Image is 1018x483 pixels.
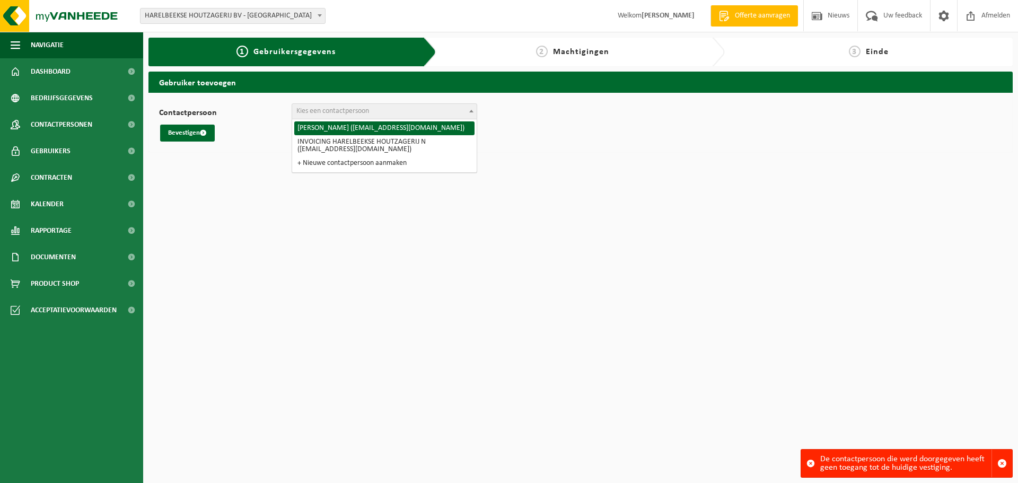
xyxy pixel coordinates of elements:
span: Documenten [31,244,76,270]
span: HARELBEEKSE HOUTZAGERIJ BV - HARELBEKE [141,8,325,23]
span: Einde [866,48,889,56]
span: 1 [236,46,248,57]
span: Kalender [31,191,64,217]
span: 2 [536,46,548,57]
li: + Nieuwe contactpersoon aanmaken [294,156,475,170]
span: Gebruikersgegevens [253,48,336,56]
span: Machtigingen [553,48,609,56]
span: Contactpersonen [31,111,92,138]
span: Bedrijfsgegevens [31,85,93,111]
strong: [PERSON_NAME] [642,12,695,20]
span: Dashboard [31,58,71,85]
h2: Gebruiker toevoegen [148,72,1013,92]
span: Acceptatievoorwaarden [31,297,117,323]
span: Gebruikers [31,138,71,164]
span: HARELBEEKSE HOUTZAGERIJ BV - HARELBEKE [140,8,326,24]
label: Contactpersoon [159,109,292,119]
span: Product Shop [31,270,79,297]
div: De contactpersoon die werd doorgegeven heeft geen toegang tot de huidige vestiging. [820,450,991,477]
span: 3 [849,46,861,57]
button: Bevestigen [160,125,215,142]
span: Navigatie [31,32,64,58]
a: Offerte aanvragen [710,5,798,27]
li: INVOICING HARELBEEKSE HOUTZAGERIJ N ([EMAIL_ADDRESS][DOMAIN_NAME]) [294,135,475,156]
span: Offerte aanvragen [732,11,793,21]
span: Contracten [31,164,72,191]
span: Rapportage [31,217,72,244]
span: Kies een contactpersoon [296,107,369,115]
li: [PERSON_NAME] ([EMAIL_ADDRESS][DOMAIN_NAME]) [294,121,475,135]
